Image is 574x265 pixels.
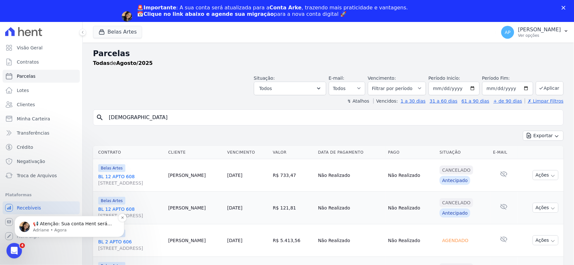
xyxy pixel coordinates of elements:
[3,41,80,54] a: Visão Geral
[122,11,132,22] img: Profile image for Adriane
[440,166,473,175] div: Cancelado
[17,130,49,136] span: Transferências
[3,216,80,229] a: Conta Hent
[491,146,517,159] th: E-mail
[270,159,316,191] td: R$ 733,47
[3,56,80,68] a: Contratos
[137,21,191,28] a: Agendar migração
[270,146,316,159] th: Valor
[17,59,39,65] span: Contratos
[437,146,491,159] th: Situação
[3,84,80,97] a: Lotes
[3,155,80,168] a: Negativação
[227,238,242,243] a: [DATE]
[3,169,80,182] a: Troca de Arquivos
[316,159,386,191] td: Não Realizado
[17,144,33,150] span: Crédito
[270,224,316,257] td: R$ 5.413,56
[533,203,558,213] button: Ações
[3,70,80,83] a: Parcelas
[98,245,163,251] span: [STREET_ADDRESS]
[536,81,564,95] button: Aplicar
[227,173,242,178] a: [DATE]
[15,46,25,57] img: Profile image for Adriane
[316,224,386,257] td: Não Realizado
[270,191,316,224] td: R$ 121,81
[116,60,153,66] strong: Agosto/2025
[386,159,437,191] td: Não Realizado
[3,201,80,214] a: Recebíveis
[254,82,326,95] button: Todos
[440,236,471,245] div: Agendado
[496,23,574,41] button: AP [PERSON_NAME] Ver opções
[518,33,561,38] p: Ver opções
[368,76,396,81] label: Vencimento:
[93,48,564,59] h2: Parcelas
[533,170,558,180] button: Ações
[137,5,408,17] div: : A sua conta será atualizada para a , trazendo mais praticidade e vantagens. 📅 para a nova conta...
[270,5,302,11] b: Conta Arke
[3,98,80,111] a: Clientes
[3,127,80,139] a: Transferências
[3,112,80,125] a: Minha Carteira
[113,38,122,47] button: Dismiss notification
[17,73,36,79] span: Parcelas
[98,173,163,186] a: BL 12 APTO 608[STREET_ADDRESS]
[6,243,22,259] iframe: Intercom live chat
[254,76,275,81] label: Situação:
[259,85,272,92] span: Todos
[93,59,153,67] p: de
[17,158,45,165] span: Negativação
[224,146,270,159] th: Vencimento
[523,131,564,141] button: Exportar
[3,141,80,154] a: Crédito
[93,26,142,38] button: Belas Artes
[518,26,561,33] p: [PERSON_NAME]
[10,41,120,62] div: message notification from Adriane, Agora. 📢 Atenção: Sua conta Hent será migrada para a Conta Ark...
[482,75,533,82] label: Período Fim:
[137,5,176,11] b: 🚨Importante
[347,98,369,104] label: ↯ Atalhos
[17,101,35,108] span: Clientes
[440,209,470,218] div: Antecipado
[429,76,460,81] label: Período Inicío:
[96,114,104,121] i: search
[533,235,558,245] button: Ações
[440,198,473,207] div: Cancelado
[17,116,50,122] span: Minha Carteira
[227,205,242,210] a: [DATE]
[386,224,437,257] td: Não Realizado
[17,45,43,51] span: Visão Geral
[5,175,134,248] iframe: Intercom notifications mensagem
[20,243,25,248] span: 4
[525,98,564,104] a: ✗ Limpar Filtros
[430,98,457,104] a: 31 a 60 dias
[166,146,225,159] th: Cliente
[462,98,489,104] a: 61 a 90 dias
[17,87,29,94] span: Lotes
[505,30,511,35] span: AP
[440,176,470,185] div: Antecipado
[166,159,225,191] td: [PERSON_NAME]
[144,11,274,17] b: Clique no link abaixo e agende sua migração
[562,6,568,10] div: Fechar
[105,111,561,124] input: Buscar por nome do lote ou do cliente
[494,98,522,104] a: + de 90 dias
[98,164,125,172] span: Belas Artes
[93,60,110,66] strong: Todas
[373,98,398,104] label: Vencidos:
[386,146,437,159] th: Pago
[93,146,166,159] th: Contrato
[329,76,345,81] label: E-mail:
[316,146,386,159] th: Data de Pagamento
[401,98,426,104] a: 1 a 30 dias
[28,52,111,58] p: Message from Adriane, sent Agora
[316,191,386,224] td: Não Realizado
[166,224,225,257] td: [PERSON_NAME]
[17,172,57,179] span: Troca de Arquivos
[166,191,225,224] td: [PERSON_NAME]
[28,46,111,52] p: 📢 Atenção: Sua conta Hent será migrada para a Conta Arke! Estamos trazendo para você uma nova con...
[386,191,437,224] td: Não Realizado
